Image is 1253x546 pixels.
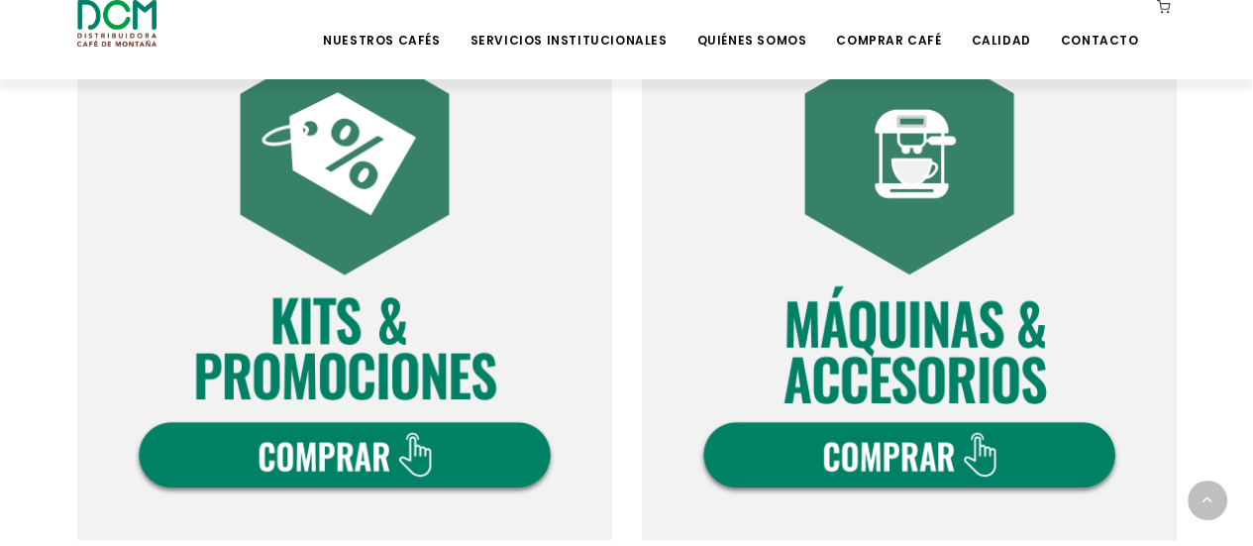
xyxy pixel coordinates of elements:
a: Quiénes Somos [684,2,818,49]
img: DCM-WEB-BOT-COMPRA-V2024-03.png [77,5,612,540]
a: Comprar Café [824,2,953,49]
a: Contacto [1049,2,1151,49]
a: Servicios Institucionales [458,2,679,49]
a: Nuestros Cafés [311,2,452,49]
a: Calidad [959,2,1042,49]
img: DCM-WEB-BOT-COMPRA-V2024-04.png [642,5,1177,540]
